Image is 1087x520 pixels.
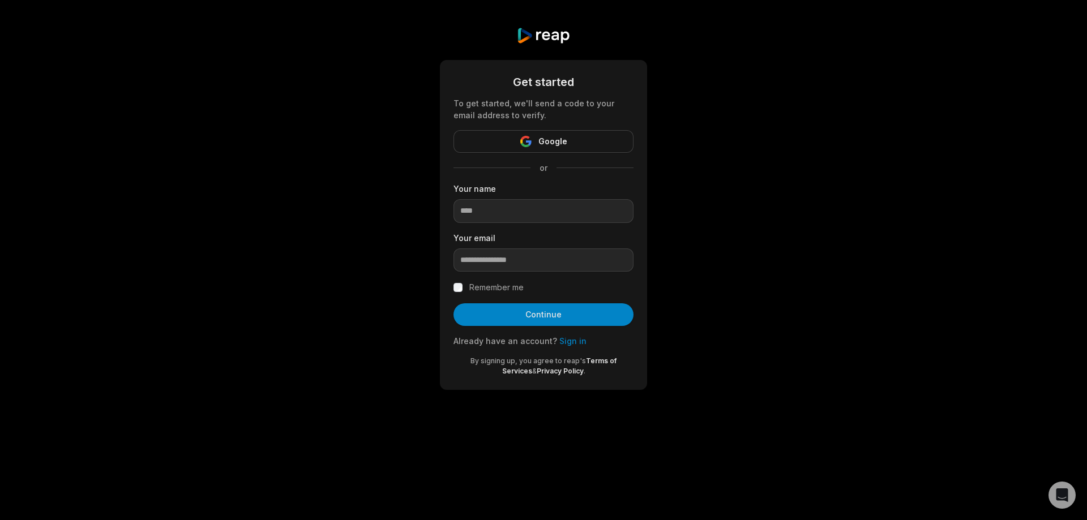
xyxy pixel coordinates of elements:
div: Get started [453,74,634,91]
div: To get started, we'll send a code to your email address to verify. [453,97,634,121]
span: & [532,367,537,375]
div: Open Intercom Messenger [1049,482,1076,509]
button: Continue [453,303,634,326]
span: . [584,367,585,375]
img: reap [516,27,570,44]
button: Google [453,130,634,153]
span: Google [538,135,567,148]
a: Sign in [559,336,587,346]
a: Privacy Policy [537,367,584,375]
span: or [530,162,557,174]
span: By signing up, you agree to reap's [470,356,586,365]
span: Already have an account? [453,336,557,346]
label: Your name [453,183,634,195]
label: Remember me [469,281,524,294]
label: Your email [453,232,634,244]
